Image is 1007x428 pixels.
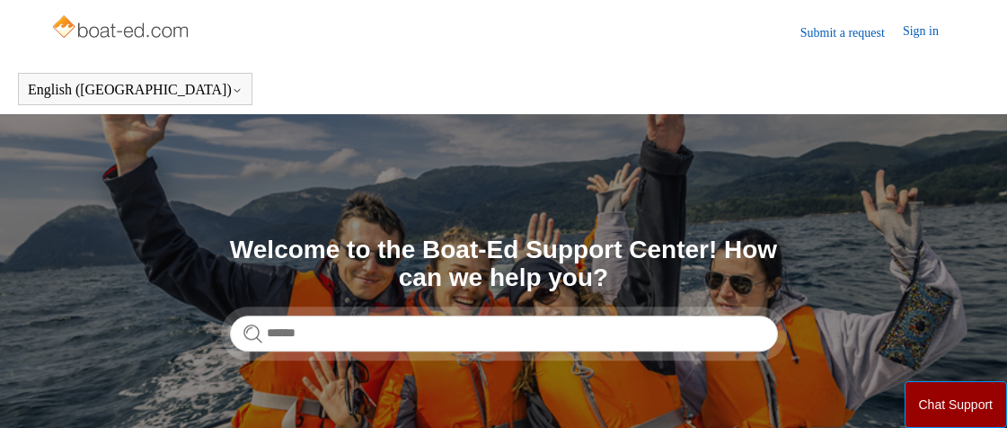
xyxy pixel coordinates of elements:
[230,236,778,292] h1: Welcome to the Boat-Ed Support Center! How can we help you?
[800,23,903,42] a: Submit a request
[230,316,778,352] input: Search
[903,22,957,43] a: Sign in
[50,11,193,47] img: Boat-Ed Help Center home page
[28,82,243,98] button: English ([GEOGRAPHIC_DATA])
